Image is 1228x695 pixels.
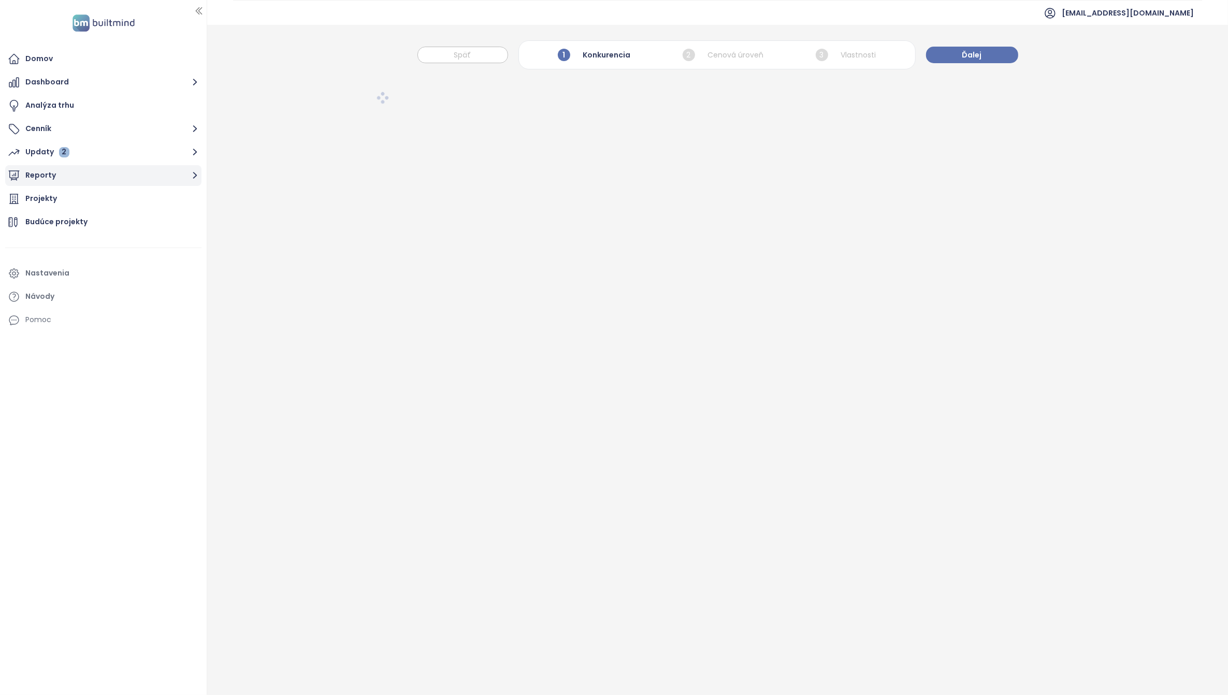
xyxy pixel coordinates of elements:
[25,192,57,205] div: Projekty
[5,119,201,139] button: Cenník
[25,267,69,280] div: Nastavenia
[454,49,471,61] span: Späť
[59,147,69,157] div: 2
[962,49,982,61] span: Ďalej
[1062,1,1194,25] span: [EMAIL_ADDRESS][DOMAIN_NAME]
[5,142,201,163] button: Updaty 2
[5,95,201,116] a: Analýza trhu
[25,52,53,65] div: Domov
[5,72,201,93] button: Dashboard
[813,46,879,64] div: Vlastnosti
[5,310,201,330] div: Pomoc
[555,46,633,64] div: Konkurencia
[25,313,51,326] div: Pomoc
[558,49,570,61] span: 1
[25,290,54,303] div: Návody
[25,146,69,158] div: Updaty
[816,49,828,61] span: 3
[926,47,1018,63] button: Ďalej
[5,212,201,233] a: Budúce projekty
[69,12,138,34] img: logo
[680,46,767,64] div: Cenová úroveň
[5,189,201,209] a: Projekty
[5,263,201,284] a: Nastavenia
[5,165,201,186] button: Reporty
[417,47,508,63] button: Späť
[5,49,201,69] a: Domov
[5,286,201,307] a: Návody
[683,49,695,61] span: 2
[25,215,88,228] div: Budúce projekty
[25,99,74,112] div: Analýza trhu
